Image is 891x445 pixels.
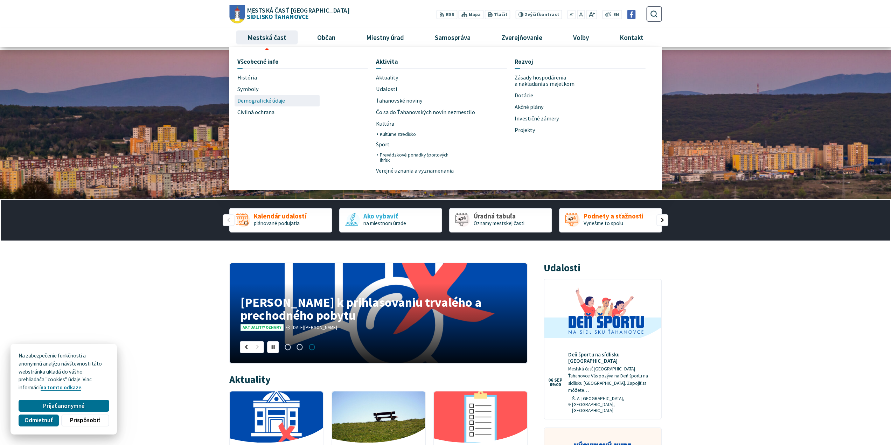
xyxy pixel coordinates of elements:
[499,28,545,47] span: Zverejňovanie
[607,28,656,47] a: Kontakt
[229,374,271,385] h3: Aktuality
[617,28,646,47] span: Kontakt
[559,208,662,232] a: Podnety a sťažnosti Vyriešme to spolu
[339,208,442,232] div: 2 / 5
[19,352,109,392] p: Na zabezpečenie funkčnosti a anonymnú analýzu návštevnosti táto webstránka ukladá do vášho prehli...
[515,55,533,68] span: Rozvoj
[515,101,594,113] a: Akčné plány
[376,72,507,84] a: Aktuality
[515,124,594,136] a: Projekty
[229,208,332,232] a: Kalendár udalostí plánované podujatia
[612,11,621,19] a: EN
[449,208,552,232] a: Úradná tabuľa Oznamy mestskej časti
[363,220,406,227] span: na miestnom úrade
[237,55,368,68] a: Všeobecné info
[515,72,594,90] a: Zásady hospodárenia a nakladania s majetkom
[237,83,259,95] span: Symboly
[254,220,300,227] span: plánované podujatia
[25,417,53,424] span: Odmietnuť
[494,12,507,18] span: Tlačiť
[613,11,619,19] span: EN
[584,220,623,227] span: Vyriešme to spolu
[229,208,332,232] div: 1 / 5
[376,83,397,95] span: Udalosti
[252,341,264,353] div: Nasledujúci slajd
[223,214,235,226] div: Predošlý slajd
[376,165,456,176] a: Verejné uznania a vyznamenania
[241,296,516,321] h4: [PERSON_NAME] k prihlasovaniu trvalého a prechodného pobytu
[449,208,552,232] div: 3 / 5
[240,341,252,353] div: Predošlý slajd
[515,10,562,19] button: Zvýšiťkontrast
[544,263,580,273] h3: Udalosti
[254,213,306,220] span: Kalendár udalostí
[515,90,533,101] span: Dotácie
[568,352,656,364] h4: Deň športu na sídlisku [GEOGRAPHIC_DATA]
[554,378,563,383] span: sep
[229,5,349,23] a: Logo Sídlisko Ťahanovce, prejsť na domovskú stránku.
[380,130,456,139] a: Kultúrne stredisko
[586,10,597,19] button: Zväčšiť veľkosť písma
[515,90,646,101] a: Dotácie
[525,12,538,18] span: Zvýšiť
[376,106,507,118] a: Čo sa do Ťahanovských novín nezmestilo
[70,417,100,424] span: Prispôsobiť
[380,130,416,139] span: Kultúrne stredisko
[237,72,257,84] span: História
[237,83,317,95] a: Symboly
[568,10,576,19] button: Zmenšiť veľkosť písma
[515,101,544,113] span: Akčné plány
[627,10,636,19] img: Prejsť na Facebook stránku
[19,415,58,426] button: Odmietnuť
[339,208,442,232] a: Ako vybaviť na miestnom úrade
[363,213,406,220] span: Ako vybaviť
[376,165,454,176] span: Verejné uznania a vyznamenania
[515,55,646,68] a: Rozvoj
[572,396,656,413] span: Š. A. [GEOGRAPHIC_DATA], [GEOGRAPHIC_DATA], [GEOGRAPHIC_DATA]
[485,10,510,19] button: Tlačiť
[247,7,349,13] span: Mestská časť [GEOGRAPHIC_DATA]
[469,11,481,19] span: Mapa
[229,5,245,23] img: Prejsť na domovskú stránku
[230,263,527,363] div: 3 / 3
[561,28,602,47] a: Voľby
[314,28,338,47] span: Občan
[294,341,306,353] span: Prejsť na slajd 2
[264,325,281,330] span: / Oznamy
[571,28,592,47] span: Voľby
[376,95,456,106] a: Ťahanovské noviny
[245,28,289,47] span: Mestská časť
[437,10,457,19] a: RSS
[304,28,348,47] a: Občan
[282,341,294,353] span: Prejsť na slajd 1
[544,279,661,419] a: Deň športu na sídlisku [GEOGRAPHIC_DATA] Mestská časť [GEOGRAPHIC_DATA] Ťahanovce Vás pozýva na D...
[446,11,454,19] span: RSS
[548,382,563,387] span: 09:00
[237,95,285,106] span: Demografické údaje
[376,106,475,118] span: Čo sa do Ťahanovských novín nezmestilo
[237,106,274,118] span: Civilná ochrana
[376,118,394,130] span: Kultúra
[376,83,507,95] a: Udalosti
[237,95,317,106] a: Demografické údaje
[584,213,643,220] span: Podnety a sťažnosti
[474,213,524,220] span: Úradná tabuľa
[376,118,456,130] a: Kultúra
[376,139,390,151] span: Šport
[474,220,524,227] span: Oznamy mestskej časti
[489,28,555,47] a: Zverejňovanie
[515,113,559,124] span: Investičné zámery
[235,28,299,47] a: Mestská časť
[306,341,318,353] span: Prejsť na slajd 3
[459,10,483,19] a: Mapa
[237,72,317,84] a: História
[577,10,585,19] button: Nastaviť pôvodnú veľkosť písma
[656,214,668,226] div: Nasledujúci slajd
[525,12,559,18] span: kontrast
[568,366,656,394] p: Mestská časť [GEOGRAPHIC_DATA] Ťahanovce Vás pozýva na Deň športu na sídlisku [GEOGRAPHIC_DATA]. ...
[380,151,456,165] a: Prevádzkové poriadky športových ihrísk
[422,28,483,47] a: Samospráva
[376,72,398,84] span: Aktuality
